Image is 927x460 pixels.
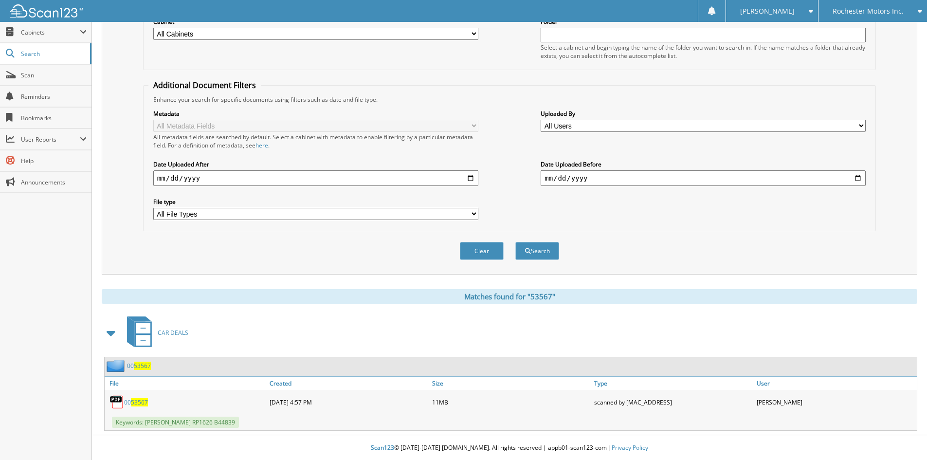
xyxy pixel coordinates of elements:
[592,392,754,412] div: scanned by [MAC_ADDRESS]
[21,71,87,79] span: Scan
[148,95,871,104] div: Enhance your search for specific documents using filters such as date and file type.
[612,443,648,452] a: Privacy Policy
[21,92,87,101] span: Reminders
[541,160,866,168] label: Date Uploaded Before
[92,436,927,460] div: © [DATE]-[DATE] [DOMAIN_NAME]. All rights reserved | appb01-scan123-com |
[10,4,83,18] img: scan123-logo-white.svg
[541,110,866,118] label: Uploaded By
[267,392,430,412] div: [DATE] 4:57 PM
[21,178,87,186] span: Announcements
[21,114,87,122] span: Bookmarks
[740,8,795,14] span: [PERSON_NAME]
[124,398,148,406] a: 0053567
[105,377,267,390] a: File
[102,289,917,304] div: Matches found for "53567"
[754,392,917,412] div: [PERSON_NAME]
[430,377,592,390] a: Size
[153,198,478,206] label: File type
[131,398,148,406] span: 53567
[153,110,478,118] label: Metadata
[21,157,87,165] span: Help
[592,377,754,390] a: Type
[158,329,188,337] span: CAR DEALS
[153,170,478,186] input: start
[255,141,268,149] a: here
[754,377,917,390] a: User
[21,135,80,144] span: User Reports
[833,8,904,14] span: Rochester Motors Inc.
[121,313,188,352] a: CAR DEALS
[430,392,592,412] div: 11MB
[541,170,866,186] input: end
[515,242,559,260] button: Search
[460,242,504,260] button: Clear
[148,80,261,91] legend: Additional Document Filters
[134,362,151,370] span: 53567
[267,377,430,390] a: Created
[127,362,151,370] a: 0053567
[109,395,124,409] img: PDF.png
[371,443,394,452] span: Scan123
[21,50,85,58] span: Search
[153,133,478,149] div: All metadata fields are searched by default. Select a cabinet with metadata to enable filtering b...
[107,360,127,372] img: folder2.png
[112,417,239,428] span: Keywords: [PERSON_NAME] RP1626 B44839
[541,43,866,60] div: Select a cabinet and begin typing the name of the folder you want to search in. If the name match...
[153,160,478,168] label: Date Uploaded After
[21,28,80,37] span: Cabinets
